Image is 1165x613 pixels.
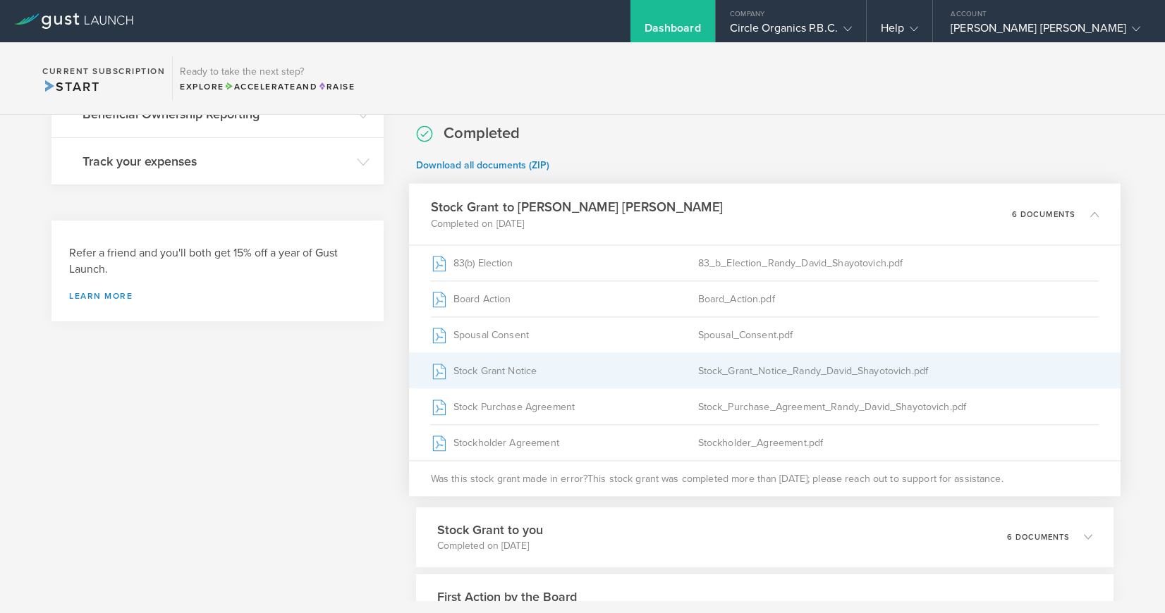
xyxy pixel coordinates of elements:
div: Stock Purchase Agreement [431,389,698,424]
div: 83(b) Election [431,245,698,280]
div: Was this stock grant made in error? [409,460,1120,496]
div: Stock_Purchase_Agreement_Randy_David_Shayotovich.pdf [698,389,1099,424]
h3: Stock Grant to you [437,521,543,539]
span: Start [42,79,99,94]
div: Explore [180,80,355,93]
a: Download all documents (ZIP) [416,159,549,171]
h2: Current Subscription [42,67,165,75]
h3: First Action by the Board [437,588,577,606]
div: Spousal Consent [431,317,698,352]
p: 6 documents [1007,533,1070,541]
h3: Ready to take the next step? [180,67,355,77]
div: 83_b_Election_Randy_David_Shayotovich.pdf [698,245,1099,280]
div: Ready to take the next step?ExploreAccelerateandRaise [172,56,362,100]
h3: Track your expenses [83,152,350,171]
iframe: Chat Widget [1094,545,1165,613]
span: Accelerate [224,82,296,92]
p: 2 documents [1007,600,1070,608]
a: Learn more [69,292,366,300]
div: Stock_Grant_Notice_Randy_David_Shayotovich.pdf [698,353,1099,388]
h3: Stock Grant to [PERSON_NAME] [PERSON_NAME] [431,197,723,216]
h3: Refer a friend and you'll both get 15% off a year of Gust Launch. [69,245,366,278]
p: Completed on [DATE] [437,539,543,553]
div: Board Action [431,281,698,316]
span: and [224,82,318,92]
p: Completed on [DATE] [431,216,723,230]
div: [PERSON_NAME] [PERSON_NAME] [951,21,1140,42]
div: Spousal_Consent.pdf [698,317,1099,352]
p: 6 documents [1012,210,1076,218]
div: Circle Organics P.B.C. [730,21,852,42]
div: Board_Action.pdf [698,281,1099,316]
h2: Completed [444,123,520,144]
span: Raise [317,82,355,92]
span: This stock grant was completed more than [DATE]; please reach out to support for assistance. [587,471,1004,485]
div: Dashboard [645,21,701,42]
div: Stockholder_Agreement.pdf [698,425,1099,460]
div: Stock Grant Notice [431,353,698,388]
div: Stockholder Agreement [431,425,698,460]
div: Help [881,21,918,42]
